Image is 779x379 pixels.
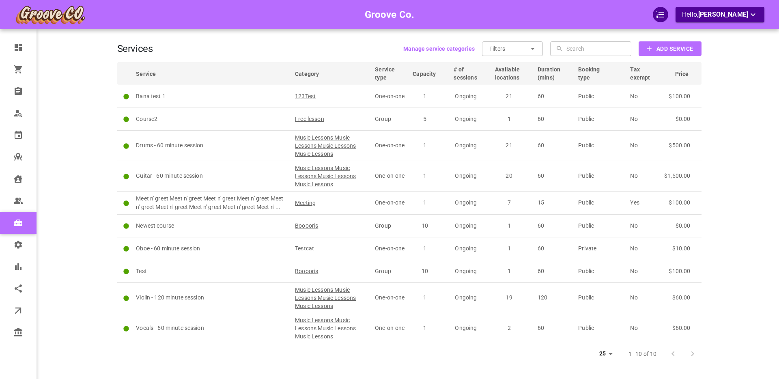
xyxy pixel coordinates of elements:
p: Violin - 120 minute session [136,293,288,302]
span: Testcat [295,244,314,252]
span: [PERSON_NAME] [698,11,748,18]
p: 1 [408,172,442,180]
p: 15 [538,198,571,207]
span: # of sessions [454,65,487,82]
p: 60 [538,115,571,123]
p: 60 [538,222,571,230]
svg: Active [123,245,130,252]
span: Service type [375,65,405,82]
span: $60.00 [672,294,691,301]
p: One-on-one [375,293,405,302]
p: 1 [408,244,442,253]
p: Drums - 60 minute session [136,141,288,150]
svg: Active [123,268,130,275]
p: Private [578,244,623,253]
p: Group [375,267,405,276]
span: Price [675,70,699,78]
p: 60 [538,267,571,276]
p: Ongoing [449,293,483,302]
input: Search [566,41,629,56]
img: company-logo [15,4,86,25]
p: Ongoing [449,172,483,180]
p: 1–10 of 10 [628,350,657,358]
p: No [630,244,661,253]
p: Guitar - 60 minute session [136,172,288,180]
p: Ongoing [449,141,483,150]
p: 21 [491,141,527,150]
p: 1 [491,244,527,253]
p: One-on-one [375,244,405,253]
p: No [630,293,661,302]
p: One-on-one [375,172,405,180]
p: 1 [491,222,527,230]
span: 123Test [295,92,316,100]
p: No [630,115,661,123]
p: 60 [538,324,571,332]
svg: Active [123,200,130,207]
p: 120 [538,293,571,302]
p: 1 [408,324,442,332]
span: Service [136,70,166,78]
p: 7 [491,198,527,207]
span: $10.00 [672,245,691,252]
span: Music Lessons Music Lessons Music Lessons Music Lessons [295,134,368,158]
span: Capacity [413,70,446,78]
p: One-on-one [375,324,405,332]
span: Music Lessons Music Lessons Music Lessons Music Lessons [295,316,368,340]
p: One-on-one [375,92,405,101]
p: 1 [491,267,527,276]
span: Free lesson [295,115,324,123]
p: Public [578,222,623,230]
div: 25 [596,348,615,360]
p: Public [578,293,623,302]
span: $60.00 [672,325,691,331]
p: Group [375,115,405,123]
p: No [630,172,661,180]
p: 60 [538,141,571,150]
p: 60 [538,172,571,180]
p: Oboe - 60 minute session [136,244,288,253]
p: One-on-one [375,141,405,150]
span: Booooris [295,222,318,230]
p: Course2 [136,115,288,123]
p: Yes [630,198,661,207]
p: Public [578,198,623,207]
p: Ongoing [449,115,483,123]
span: Tax exempt [630,65,661,82]
p: 19 [491,293,527,302]
p: One-on-one [375,198,405,207]
svg: Active [123,93,130,100]
p: No [630,222,661,230]
svg: Active [123,143,130,150]
h6: Groove Co. [365,7,415,22]
span: $0.00 [676,222,691,229]
p: No [630,92,661,101]
p: 60 [538,244,571,253]
div: QuickStart Guide [653,7,668,22]
p: No [630,324,661,332]
p: 10 [408,267,442,276]
p: 21 [491,92,527,101]
span: Music Lessons Music Lessons Music Lessons Music Lessons [295,286,368,310]
svg: Active [123,295,130,302]
svg: Active [123,325,130,332]
svg: Active [123,116,130,123]
span: Music Lessons Music Lessons Music Lessons Music Lessons [295,164,368,188]
p: No [630,141,661,150]
p: Ongoing [449,92,483,101]
span: Category [295,70,329,78]
p: 1 [408,198,442,207]
p: 1 [408,141,442,150]
p: Ongoing [449,267,483,276]
span: $1,500.00 [664,172,690,179]
p: Public [578,324,623,332]
span: Booking type [578,65,623,82]
p: Public [578,172,623,180]
span: $100.00 [669,93,690,99]
span: $500.00 [669,142,690,149]
b: Add Service [656,44,693,54]
p: Ongoing [449,244,483,253]
p: No [630,267,661,276]
p: Ongoing [449,222,483,230]
span: Duration (mins) [538,65,571,82]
